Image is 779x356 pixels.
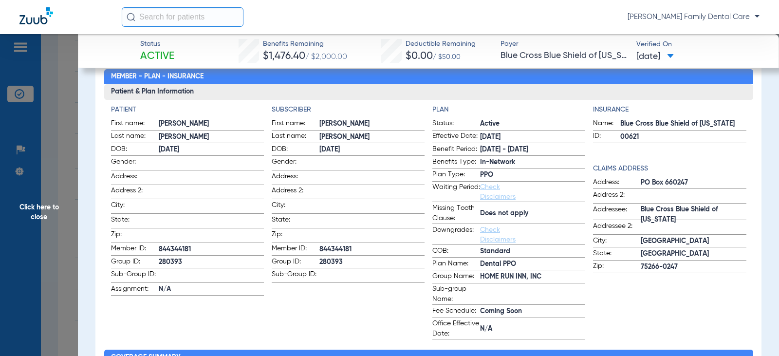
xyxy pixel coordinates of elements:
span: Group Name: [432,271,480,283]
span: State: [593,248,641,260]
input: Search for patients [122,7,243,27]
span: Address 2: [593,190,641,203]
span: Addressee 2: [593,221,641,234]
span: 280393 [319,257,425,267]
span: Gender: [272,157,319,170]
span: [PERSON_NAME] [319,119,425,129]
span: Blue Cross Blue Shield of [US_STATE] [620,119,746,129]
h4: Claims Address [593,164,746,174]
span: Sub-group Name: [432,284,480,304]
span: Status: [432,118,480,130]
span: [PERSON_NAME] [159,132,264,142]
span: Verified On [636,39,763,50]
span: Does not apply [480,208,585,219]
span: Sub-Group ID: [272,269,319,282]
span: Standard [480,246,585,257]
span: Downgrades: [432,225,480,244]
span: DOB: [111,144,159,156]
span: Coming Soon [480,306,585,317]
span: Waiting Period: [432,182,480,202]
span: [GEOGRAPHIC_DATA] [641,236,746,246]
span: Group ID: [111,257,159,268]
span: DOB: [272,144,319,156]
span: Benefit Period: [432,144,480,156]
span: Address: [593,177,641,189]
span: Address: [272,171,319,185]
h4: Patient [111,105,264,115]
span: Sub-Group ID: [111,269,159,282]
span: Deductible Remaining [406,39,476,49]
span: [DATE] [636,51,674,63]
span: Member ID: [111,244,159,255]
span: [DATE] - [DATE] [480,145,585,155]
span: [PERSON_NAME] [159,119,264,129]
span: $1,476.40 [263,51,305,61]
span: Plan Type: [432,169,480,181]
span: [DATE] [319,145,425,155]
span: 280393 [159,257,264,267]
span: State: [111,215,159,228]
span: [PERSON_NAME] [319,132,425,142]
span: [GEOGRAPHIC_DATA] [641,249,746,259]
span: Effective Date: [432,131,480,143]
span: Zip: [111,229,159,243]
span: PO Box 660247 [641,178,746,188]
span: City: [593,236,641,247]
span: N/A [159,284,264,295]
span: Status [140,39,174,49]
span: Zip: [593,261,641,273]
span: [DATE] [480,132,585,142]
span: First name: [111,118,159,130]
span: City: [272,200,319,213]
img: Search Icon [127,13,135,21]
span: Address 2: [111,186,159,199]
span: 75266-0247 [641,262,746,272]
span: / $50.00 [433,54,461,60]
span: 844344181 [319,244,425,255]
span: Active [140,50,174,63]
span: Member ID: [272,244,319,255]
span: Blue Cross Blue Shield of [US_STATE] [501,50,628,62]
span: Missing Tooth Clause: [432,203,480,224]
span: Blue Cross Blue Shield of [US_STATE] [641,209,746,220]
span: Benefits Type: [432,157,480,169]
span: $0.00 [406,51,433,61]
span: 00621 [620,132,746,142]
span: Payer [501,39,628,49]
span: Group ID: [272,257,319,268]
span: / $2,000.00 [305,53,347,61]
h4: Subscriber [272,105,425,115]
span: Name: [593,118,620,130]
span: Addressee: [593,205,641,220]
a: Check Disclaimers [480,184,516,200]
span: PPO [480,170,585,180]
span: Address: [111,171,159,185]
span: Gender: [111,157,159,170]
h4: Plan [432,105,585,115]
span: Zip: [272,229,319,243]
span: Last name: [272,131,319,143]
span: In-Network [480,157,585,168]
span: COB: [432,246,480,258]
span: First name: [272,118,319,130]
span: [DATE] [159,145,264,155]
span: [PERSON_NAME] Family Dental Care [628,12,760,22]
h4: Insurance [593,105,746,115]
span: Dental PPO [480,259,585,269]
span: State: [272,215,319,228]
span: HOME RUN INN, INC [480,272,585,282]
span: ID: [593,131,620,143]
span: Benefits Remaining [263,39,347,49]
span: 844344181 [159,244,264,255]
span: City: [111,200,159,213]
span: N/A [480,324,585,334]
h2: Member - Plan - Insurance [104,69,753,85]
span: Plan Name: [432,259,480,270]
span: Active [480,119,585,129]
span: Fee Schedule: [432,306,480,318]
